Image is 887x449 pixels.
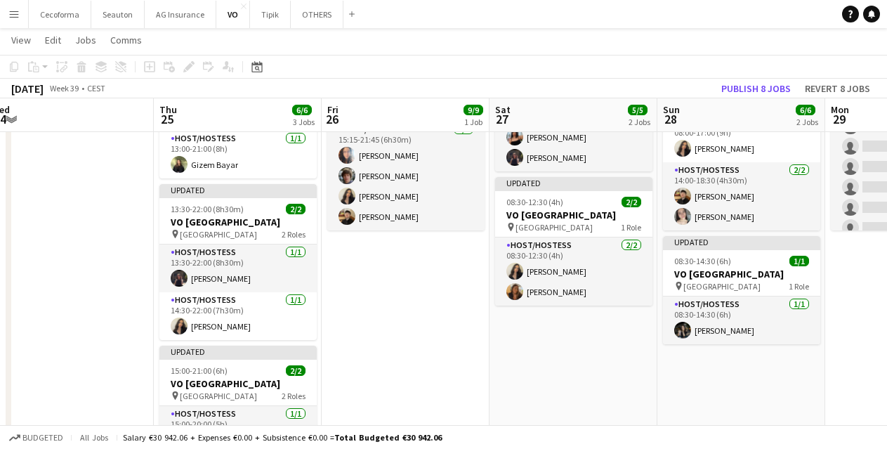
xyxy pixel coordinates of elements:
span: All jobs [77,432,111,443]
button: Seauton [91,1,145,28]
button: VO [216,1,250,28]
span: Jobs [75,34,96,46]
span: View [11,34,31,46]
span: Week 39 [46,83,81,93]
button: Revert 8 jobs [799,79,876,98]
button: Publish 8 jobs [716,79,796,98]
span: Comms [110,34,142,46]
span: Budgeted [22,433,63,443]
span: Total Budgeted €30 942.06 [334,432,442,443]
div: Salary €30 942.06 + Expenses €0.00 + Subsistence €0.00 = [123,432,442,443]
button: AG Insurance [145,1,216,28]
button: Budgeted [7,430,65,445]
a: Jobs [70,31,102,49]
a: Edit [39,31,67,49]
button: Cecoforma [29,1,91,28]
button: OTHERS [291,1,343,28]
button: Tipik [250,1,291,28]
div: [DATE] [11,82,44,96]
a: View [6,31,37,49]
div: CEST [87,83,105,93]
span: Edit [45,34,61,46]
a: Comms [105,31,147,49]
